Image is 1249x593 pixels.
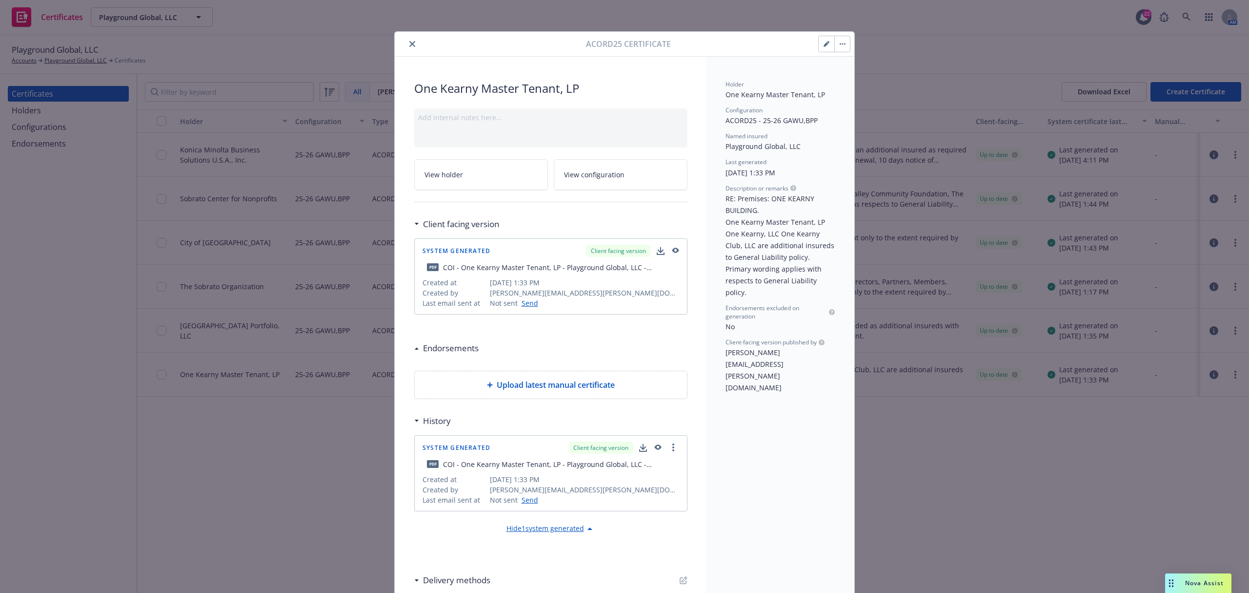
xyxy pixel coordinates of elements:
[414,415,451,427] div: History
[1165,573,1177,593] div: Drag to move
[414,218,499,231] div: Client facing version
[725,80,744,88] span: Holder
[725,90,825,99] span: One Kearny Master Tenant, LP
[423,248,490,254] span: System Generated
[414,159,548,190] a: View holder
[490,288,680,298] span: [PERSON_NAME][EMAIL_ADDRESS][PERSON_NAME][DOMAIN_NAME]
[490,485,680,495] span: [PERSON_NAME][EMAIL_ADDRESS][PERSON_NAME][DOMAIN_NAME]
[490,298,518,308] span: Not sent
[725,194,836,297] span: RE: Premises: ONE KEARNY BUILDING. One Kearny Master Tenant, LP One Kearny, LLC One Kearny Club, ...
[427,263,439,271] span: pdf
[423,415,451,427] h3: History
[725,168,775,177] span: [DATE] 1:33 PM
[586,245,651,257] div: Client facing version
[423,342,479,355] h3: Endorsements
[725,322,735,331] span: No
[725,184,788,192] span: Description or remarks
[427,460,439,467] span: pdf
[490,277,680,288] span: [DATE] 1:33 PM
[564,169,624,180] span: View configuration
[414,371,687,399] div: Upload latest manual certificate
[518,495,538,505] a: Send
[554,159,687,190] a: View configuration
[725,348,784,392] span: [PERSON_NAME][EMAIL_ADDRESS][PERSON_NAME][DOMAIN_NAME]
[414,342,479,355] div: Endorsements
[1185,579,1224,587] span: Nova Assist
[586,38,671,50] span: Acord25 certificate
[423,495,486,505] span: Last email sent at
[725,132,767,140] span: Named insured
[418,113,502,122] span: Add internal notes here...
[423,485,486,495] span: Created by
[497,379,615,391] span: Upload latest manual certificate
[424,169,463,180] span: View holder
[490,495,518,505] span: Not sent
[725,304,827,320] span: Endorsements excluded on generation
[414,80,687,97] span: One Kearny Master Tenant, LP
[725,158,766,166] span: Last generated
[1165,573,1231,593] button: Nova Assist
[725,106,763,114] span: Configuration
[568,442,633,454] div: Client facing version
[443,459,679,469] div: COI - One Kearny Master Tenant, LP - Playground Global, LLC - fillable.pdf
[414,574,490,587] div: Delivery methods
[423,288,486,298] span: Created by
[506,523,596,535] div: Hide 1 system generated
[667,442,679,453] a: more
[423,574,490,587] h3: Delivery methods
[423,277,486,288] span: Created at
[406,38,418,50] button: close
[423,445,490,451] span: System Generated
[423,298,486,308] span: Last email sent at
[725,116,818,125] span: ACORD25 - 25-26 GAWU,BPP
[423,474,486,485] span: Created at
[725,142,801,151] span: Playground Global, LLC
[490,474,680,485] span: [DATE] 1:33 PM
[443,262,679,273] div: COI - One Kearny Master Tenant, LP - Playground Global, LLC - fillable.pdf
[423,218,499,231] h3: Client facing version
[725,338,817,346] span: Client-facing version published by
[518,298,538,308] a: Send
